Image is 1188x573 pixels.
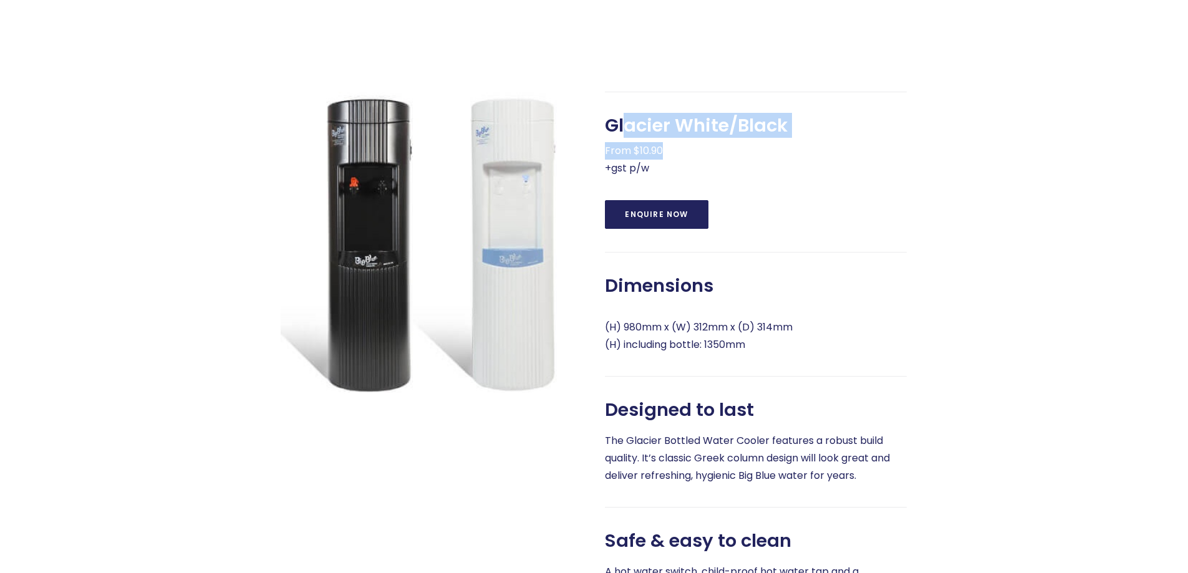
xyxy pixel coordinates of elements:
span: Safe & easy to clean [605,530,791,552]
p: (H) 980mm x (W) 312mm x (D) 314mm (H) including bottle: 1350mm [605,319,907,354]
span: Designed to last [605,399,754,421]
span: Dimensions [605,275,713,297]
span: Glacier White/Black [605,115,788,137]
iframe: Chatbot [1106,491,1171,556]
p: From $10.90 +gst p/w [605,142,907,177]
p: The Glacier Bottled Water Cooler features a robust build quality. It’s classic Greek column desig... [605,432,907,484]
a: Enquire Now [605,200,708,229]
